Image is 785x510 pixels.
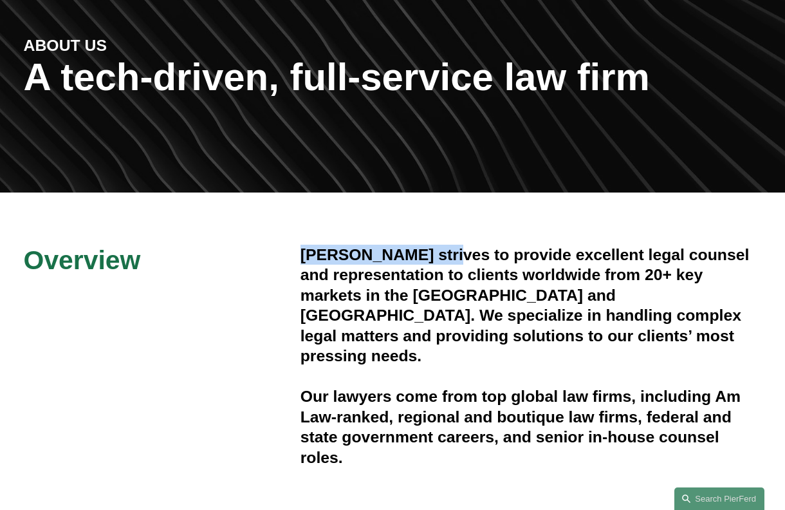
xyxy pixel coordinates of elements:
span: Overview [24,245,141,275]
h1: A tech-driven, full-service law firm [24,55,762,100]
a: Search this site [674,487,764,510]
h4: [PERSON_NAME] strives to provide excellent legal counsel and representation to clients worldwide ... [300,245,762,366]
strong: ABOUT US [24,37,107,54]
h4: Our lawyers come from top global law firms, including Am Law-ranked, regional and boutique law fi... [300,386,762,467]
